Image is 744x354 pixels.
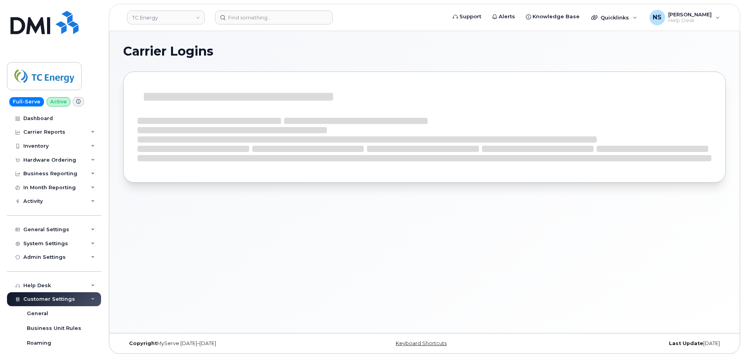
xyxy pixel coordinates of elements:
[123,340,324,347] div: MyServe [DATE]–[DATE]
[123,45,213,57] span: Carrier Logins
[525,340,726,347] div: [DATE]
[669,340,703,346] strong: Last Update
[129,340,157,346] strong: Copyright
[396,340,447,346] a: Keyboard Shortcuts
